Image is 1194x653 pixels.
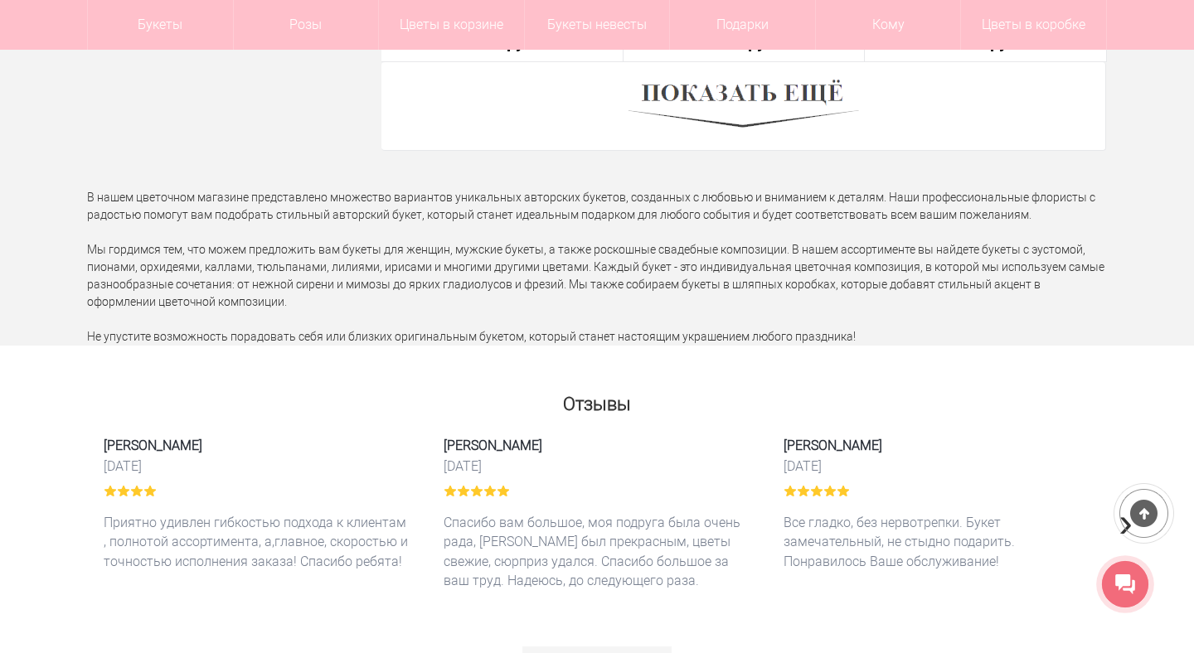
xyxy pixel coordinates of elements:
[629,75,859,138] img: Показать ещё
[392,33,612,51] a: 1990 руб.
[104,436,410,455] span: [PERSON_NAME]
[104,513,410,571] p: Приятно удивлен гибкостью подхода к клиентам , полнотой ассортимента, а,главное, скоростью и точн...
[444,457,750,475] time: [DATE]
[784,457,1090,475] time: [DATE]
[784,513,1090,571] p: Все гладко, без нервотрепки. Букет замечательный, не стыдно подарить. Понравилось Ваше обслуживание!
[104,457,410,475] time: [DATE]
[444,513,750,590] p: Спасибо вам большое, моя подруга была очень рада, [PERSON_NAME] был прекрасным, цветы свежие, сюр...
[634,33,854,51] a: 4670 руб.
[444,436,750,455] span: [PERSON_NAME]
[784,436,1090,455] span: [PERSON_NAME]
[75,189,1119,346] div: В нашем цветочном магазине представлено множество вариантов уникальных авторских букетов, созданн...
[87,386,1107,414] h2: Отзывы
[629,99,859,112] a: Показать ещё
[876,33,1095,51] a: 2954 руб.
